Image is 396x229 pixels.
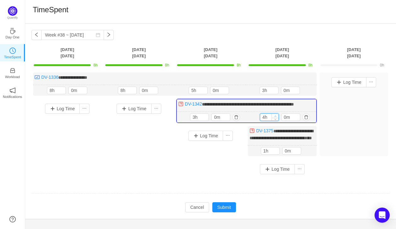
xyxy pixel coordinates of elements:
[188,131,223,141] button: Log Time
[272,118,278,121] span: Decrease Value
[3,94,22,100] p: Notifications
[4,54,21,60] p: TimeSpent
[272,114,278,118] span: Increase Value
[175,46,246,59] th: [DATE] [DATE]
[41,30,104,40] input: Select a week
[232,113,240,121] button: icon: delete
[35,75,40,80] img: 10300
[246,46,318,59] th: [DATE] [DATE]
[165,63,169,67] span: 8h
[32,46,103,59] th: [DATE] [DATE]
[9,67,16,74] i: icon: inbox
[295,164,305,174] button: icon: ellipsis
[250,128,255,133] img: 10304
[375,208,390,223] div: Open Intercom Messenger
[9,89,16,95] a: icon: notificationNotifications
[79,104,89,114] button: icon: ellipsis
[178,101,183,106] img: 10304
[380,63,384,67] span: 0h
[93,63,97,67] span: 8h
[5,34,19,40] p: Day One
[9,216,16,222] a: icon: question-circle
[212,202,236,212] button: Submit
[256,128,273,133] a: DV-1375
[151,104,161,114] button: icon: ellipsis
[260,164,295,174] button: Log Time
[103,46,175,59] th: [DATE] [DATE]
[9,49,16,56] a: icon: clock-circleTimeSpent
[331,77,366,87] button: Log Time
[45,104,80,114] button: Log Time
[185,202,209,212] button: Cancel
[274,118,276,121] i: icon: down
[96,33,100,37] i: icon: calendar
[32,30,42,40] button: icon: left
[9,69,16,76] a: icon: inboxWorkload
[117,104,152,114] button: Log Time
[274,115,276,117] i: icon: up
[9,87,16,94] i: icon: notification
[9,28,16,34] i: icon: coffee
[308,63,313,67] span: 8h
[366,77,376,87] button: icon: ellipsis
[302,113,310,121] button: icon: delete
[318,46,390,59] th: [DATE] [DATE]
[33,5,68,14] h1: TimeSpent
[5,74,20,80] p: Workload
[9,48,16,54] i: icon: clock-circle
[185,101,202,106] a: DV-1342
[41,75,58,80] a: DV-1336
[104,30,114,40] button: icon: right
[223,131,233,141] button: icon: ellipsis
[8,6,17,16] img: Quantify
[9,30,16,36] a: icon: coffeeDay One
[7,16,18,20] p: Quantify
[237,63,241,67] span: 8h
